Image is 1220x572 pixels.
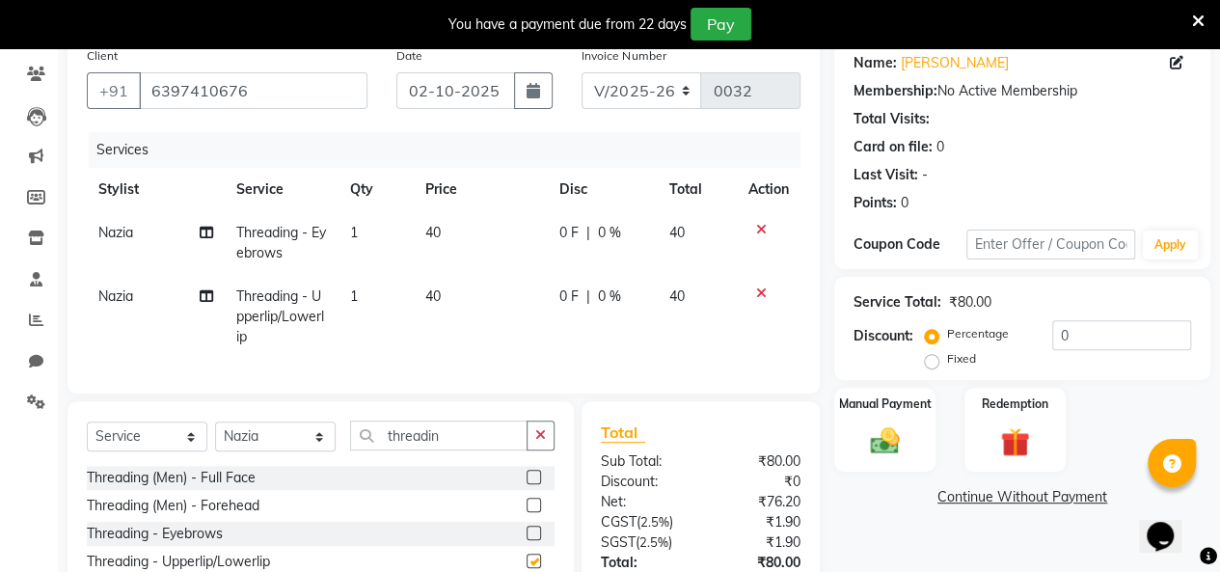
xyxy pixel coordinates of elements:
[839,395,932,413] label: Manual Payment
[700,492,815,512] div: ₹76.20
[548,168,658,211] th: Disc
[89,132,815,168] div: Services
[339,168,414,211] th: Qty
[448,14,687,35] div: You have a payment due from 22 days
[236,224,326,261] span: Threading - Eyebrows
[640,514,669,530] span: 2.5%
[947,325,1009,342] label: Percentage
[598,223,621,243] span: 0 %
[854,193,897,213] div: Points:
[139,72,367,109] input: Search by Name/Mobile/Email/Code
[601,533,636,551] span: SGST
[854,53,897,73] div: Name:
[601,513,637,531] span: CGST
[669,224,685,241] span: 40
[98,224,133,241] span: Nazia
[936,137,944,157] div: 0
[947,350,976,368] label: Fixed
[350,224,358,241] span: 1
[737,168,800,211] th: Action
[949,292,991,313] div: ₹80.00
[87,496,259,516] div: Threading (Men) - Forehead
[854,234,966,255] div: Coupon Code
[586,492,701,512] div: Net:
[854,81,937,101] div: Membership:
[559,286,579,307] span: 0 F
[586,512,701,532] div: ( )
[586,286,590,307] span: |
[87,47,118,65] label: Client
[425,287,441,305] span: 40
[700,451,815,472] div: ₹80.00
[861,424,908,458] img: _cash.svg
[639,534,668,550] span: 2.5%
[982,395,1048,413] label: Redemption
[658,168,737,211] th: Total
[854,165,918,185] div: Last Visit:
[425,224,441,241] span: 40
[598,286,621,307] span: 0 %
[586,472,701,492] div: Discount:
[87,168,225,211] th: Stylist
[225,168,338,211] th: Service
[854,81,1191,101] div: No Active Membership
[854,292,941,313] div: Service Total:
[87,524,223,544] div: Threading - Eyebrows
[559,223,579,243] span: 0 F
[601,422,645,443] span: Total
[586,223,590,243] span: |
[98,287,133,305] span: Nazia
[586,451,701,472] div: Sub Total:
[350,287,358,305] span: 1
[854,326,913,346] div: Discount:
[87,552,270,572] div: Threading - Upperlip/Lowerlip
[991,424,1039,460] img: _gift.svg
[854,109,930,129] div: Total Visits:
[87,468,256,488] div: Threading (Men) - Full Face
[582,47,665,65] label: Invoice Number
[1143,231,1198,259] button: Apply
[669,287,685,305] span: 40
[691,8,751,41] button: Pay
[1139,495,1201,553] iframe: chat widget
[922,165,928,185] div: -
[700,512,815,532] div: ₹1.90
[586,532,701,553] div: ( )
[700,472,815,492] div: ₹0
[87,72,141,109] button: +91
[396,47,422,65] label: Date
[838,487,1206,507] a: Continue Without Payment
[854,137,933,157] div: Card on file:
[414,168,548,211] th: Price
[966,230,1135,259] input: Enter Offer / Coupon Code
[350,421,528,450] input: Search or Scan
[236,287,324,345] span: Threading - Upperlip/Lowerlip
[700,532,815,553] div: ₹1.90
[901,53,1009,73] a: [PERSON_NAME]
[901,193,908,213] div: 0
